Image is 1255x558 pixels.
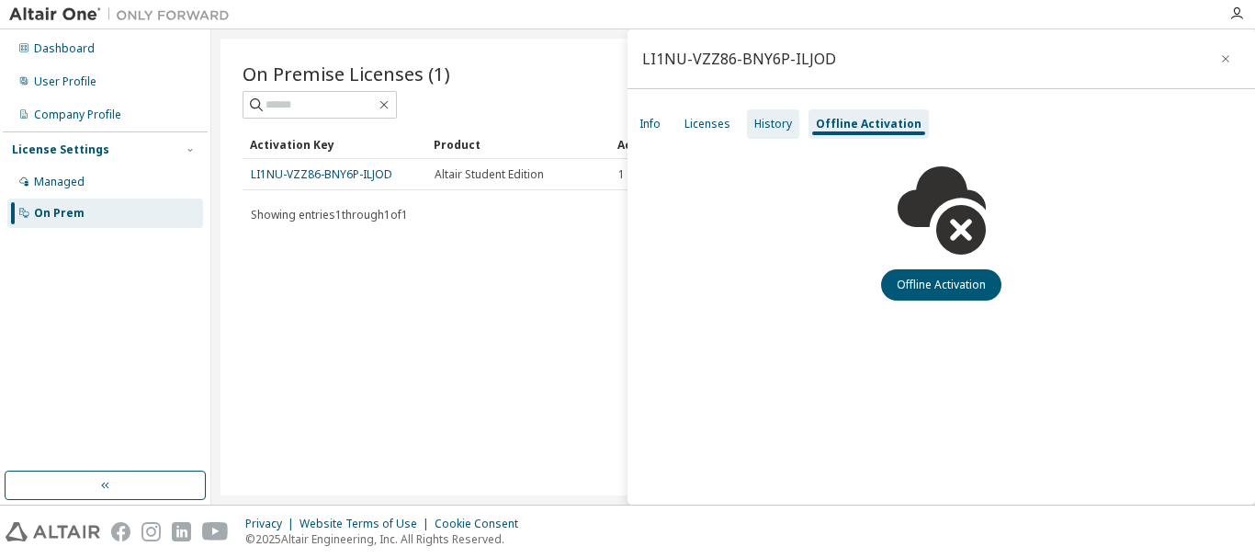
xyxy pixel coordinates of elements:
[754,117,792,131] div: History
[34,41,95,56] div: Dashboard
[881,269,1001,301] button: Offline Activation
[245,531,529,547] p: © 2025 Altair Engineering, Inc. All Rights Reserved.
[300,517,435,531] div: Website Terms of Use
[34,175,85,189] div: Managed
[251,207,408,222] span: Showing entries 1 through 1 of 1
[684,117,730,131] div: Licenses
[9,6,239,24] img: Altair One
[642,51,836,66] div: LI1NU-VZZ86-BNY6P-ILJOD
[434,130,603,159] div: Product
[435,167,544,182] span: Altair Student Edition
[12,142,109,157] div: License Settings
[618,167,625,182] span: 1
[172,522,191,541] img: linkedin.svg
[250,130,419,159] div: Activation Key
[34,108,121,122] div: Company Profile
[639,117,661,131] div: Info
[816,117,921,131] div: Offline Activation
[111,522,130,541] img: facebook.svg
[34,74,96,89] div: User Profile
[617,130,786,159] div: Activation Allowed
[251,166,392,182] a: LI1NU-VZZ86-BNY6P-ILJOD
[6,522,100,541] img: altair_logo.svg
[141,522,161,541] img: instagram.svg
[435,517,529,531] div: Cookie Consent
[202,522,229,541] img: youtube.svg
[34,206,85,221] div: On Prem
[245,517,300,531] div: Privacy
[243,61,450,86] span: On Premise Licenses (1)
